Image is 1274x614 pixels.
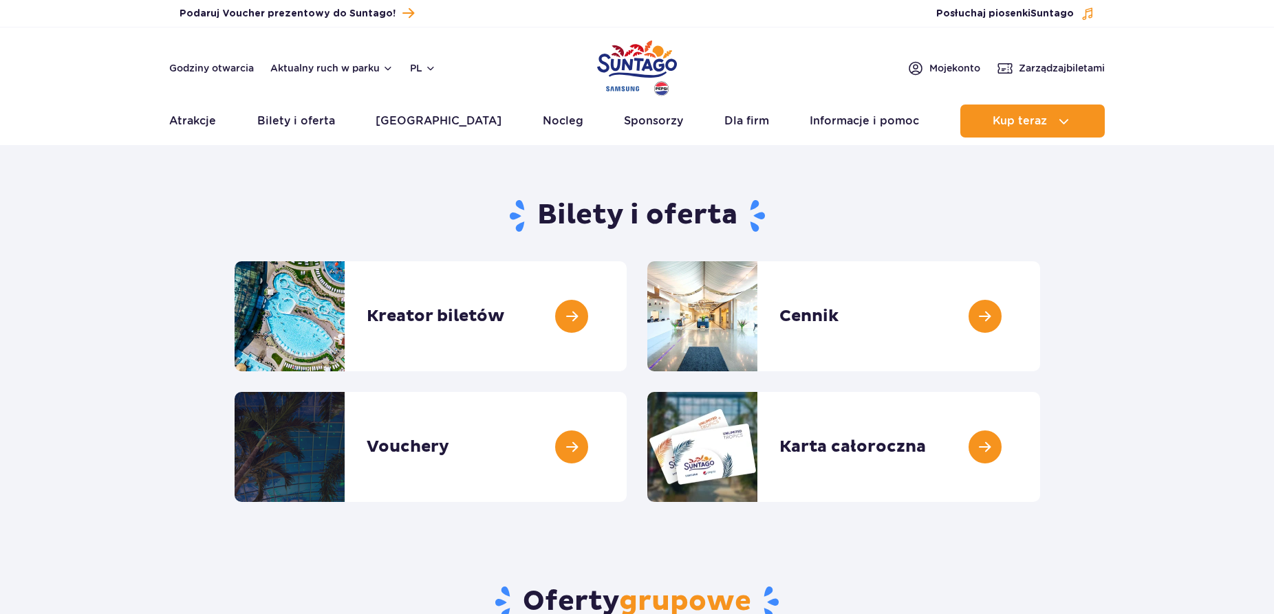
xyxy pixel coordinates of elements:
a: Bilety i oferta [257,105,335,138]
a: Atrakcje [169,105,216,138]
button: Posłuchaj piosenkiSuntago [936,7,1094,21]
a: Podaruj Voucher prezentowy do Suntago! [180,4,414,23]
a: Sponsorzy [624,105,683,138]
span: Posłuchaj piosenki [936,7,1074,21]
button: pl [410,61,436,75]
button: Kup teraz [960,105,1105,138]
a: Nocleg [543,105,583,138]
a: Godziny otwarcia [169,61,254,75]
a: Mojekonto [907,60,980,76]
span: Podaruj Voucher prezentowy do Suntago! [180,7,396,21]
a: Zarządzajbiletami [997,60,1105,76]
h1: Bilety i oferta [235,198,1040,234]
span: Zarządzaj biletami [1019,61,1105,75]
span: Moje konto [929,61,980,75]
a: [GEOGRAPHIC_DATA] [376,105,501,138]
a: Informacje i pomoc [810,105,919,138]
span: Kup teraz [993,115,1047,127]
span: Suntago [1030,9,1074,19]
button: Aktualny ruch w parku [270,63,393,74]
a: Park of Poland [597,34,677,98]
a: Dla firm [724,105,769,138]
